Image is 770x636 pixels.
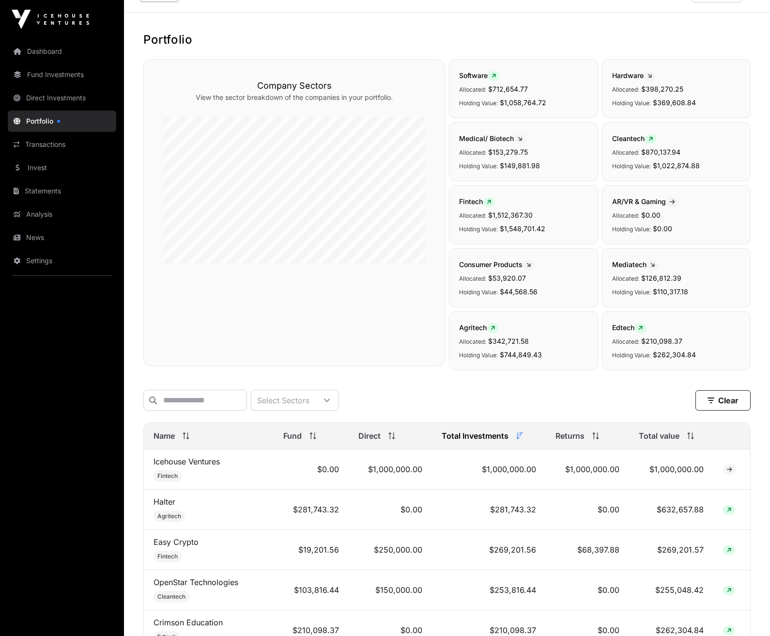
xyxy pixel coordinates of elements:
[154,430,175,442] span: Name
[459,212,486,219] span: Allocated:
[157,512,181,520] span: Agritech
[612,86,639,93] span: Allocated:
[358,430,381,442] span: Direct
[459,86,486,93] span: Allocated:
[612,260,659,269] span: Mediatech
[459,162,498,170] span: Holding Value:
[349,530,432,570] td: $250,000.00
[488,85,528,93] span: $712,654.77
[641,274,681,282] span: $126,812.39
[612,275,639,282] span: Allocated:
[500,224,545,233] span: $1,548,701.42
[629,530,713,570] td: $269,201.57
[157,553,178,560] span: Fintech
[8,64,116,85] a: Fund Investments
[8,250,116,271] a: Settings
[459,288,498,296] span: Holding Value:
[629,570,713,610] td: $255,048.42
[459,260,535,269] span: Consumer Products
[653,224,672,233] span: $0.00
[612,288,651,296] span: Holding Value:
[639,430,679,442] span: Total value
[695,390,751,411] button: Clear
[488,337,529,345] span: $342,721.58
[432,570,546,610] td: $253,816.44
[488,274,526,282] span: $53,920.07
[641,211,661,219] span: $0.00
[653,161,700,170] span: $1,022,874.88
[459,323,499,332] span: Agritech
[612,225,651,233] span: Holding Value:
[349,449,432,490] td: $1,000,000.00
[8,41,116,62] a: Dashboard
[459,99,498,107] span: Holding Value:
[459,275,486,282] span: Allocated:
[612,323,647,332] span: Edtech
[251,390,315,410] div: Select Sectors
[12,10,89,29] img: Icehouse Ventures Logo
[8,134,116,155] a: Transactions
[8,180,116,202] a: Statements
[274,490,349,530] td: $281,743.32
[629,490,713,530] td: $632,657.88
[459,338,486,345] span: Allocated:
[546,449,629,490] td: $1,000,000.00
[612,71,656,79] span: Hardware
[612,197,679,206] span: AR/VR & Gaming
[154,577,238,587] a: OpenStar Technologies
[546,490,629,530] td: $0.00
[157,593,185,601] span: Cleantech
[488,148,528,156] span: $153,279.75
[349,570,432,610] td: $150,000.00
[612,351,651,359] span: Holding Value:
[722,589,770,636] iframe: Chat Widget
[157,472,178,480] span: Fintech
[459,149,486,156] span: Allocated:
[653,287,688,296] span: $110,317.18
[8,157,116,178] a: Invest
[500,161,540,170] span: $149,881.98
[8,87,116,109] a: Direct Investments
[546,530,629,570] td: $68,397.88
[612,212,639,219] span: Allocated:
[432,449,546,490] td: $1,000,000.00
[8,204,116,225] a: Analysis
[163,93,425,102] p: View the sector breakdown of the companies in your portfolio.
[143,32,751,48] h1: Portfolio
[459,134,526,143] span: Medical/ Biotech
[629,449,713,490] td: $1,000,000.00
[442,430,508,442] span: Total Investments
[274,570,349,610] td: $103,816.44
[283,430,302,442] span: Fund
[432,490,546,530] td: $281,743.32
[8,227,116,248] a: News
[653,98,696,107] span: $369,608.84
[459,225,498,233] span: Holding Value:
[488,211,533,219] span: $1,512,367.30
[641,148,680,156] span: $870,137.94
[163,79,425,93] h3: Company Sectors
[274,449,349,490] td: $0.00
[154,618,223,627] a: Crimson Education
[459,197,495,206] span: Fintech
[555,430,585,442] span: Returns
[8,111,116,132] a: Portfolio
[546,570,629,610] td: $0.00
[459,351,498,359] span: Holding Value:
[641,85,683,93] span: $398,270.25
[641,337,682,345] span: $210,098.37
[459,71,500,79] span: Software
[500,350,542,359] span: $744,849.43
[653,350,696,359] span: $262,304.84
[500,287,538,296] span: $44,568.56
[500,98,546,107] span: $1,058,764.72
[274,530,349,570] td: $19,201.56
[154,457,220,466] a: Icehouse Ventures
[612,99,651,107] span: Holding Value:
[349,490,432,530] td: $0.00
[154,537,199,547] a: Easy Crypto
[154,497,175,507] a: Halter
[612,338,639,345] span: Allocated:
[612,134,657,143] span: Cleantech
